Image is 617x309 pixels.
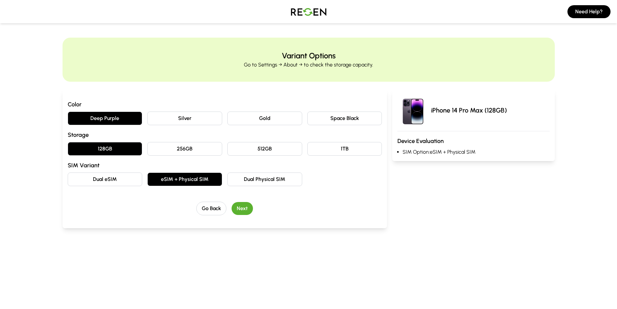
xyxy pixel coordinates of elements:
[147,142,222,156] button: 256GB
[68,112,143,125] button: Deep Purple
[227,112,302,125] button: Gold
[68,100,382,109] h3: Color
[227,142,302,156] button: 512GB
[403,148,549,156] li: SIM Option: eSIM + Physical SIM
[307,142,382,156] button: 1TB
[286,3,331,21] img: Logo
[431,106,507,115] p: iPhone 14 Pro Max (128GB)
[567,5,611,18] button: Need Help?
[282,51,336,61] h2: Variant Options
[147,172,222,186] button: eSIM + Physical SIM
[244,61,373,69] p: Go to Settings → About → to check the storage capacity.
[68,161,382,170] h3: SIM Variant
[397,137,549,146] h3: Device Evaluation
[227,172,302,186] button: Dual Physical SIM
[68,142,143,156] button: 128GB
[397,95,428,126] img: iPhone 14 Pro Max
[196,202,226,215] button: Go Back
[147,112,222,125] button: Silver
[307,112,382,125] button: Space Black
[232,202,253,215] button: Next
[68,172,143,186] button: Dual eSIM
[68,130,382,139] h3: Storage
